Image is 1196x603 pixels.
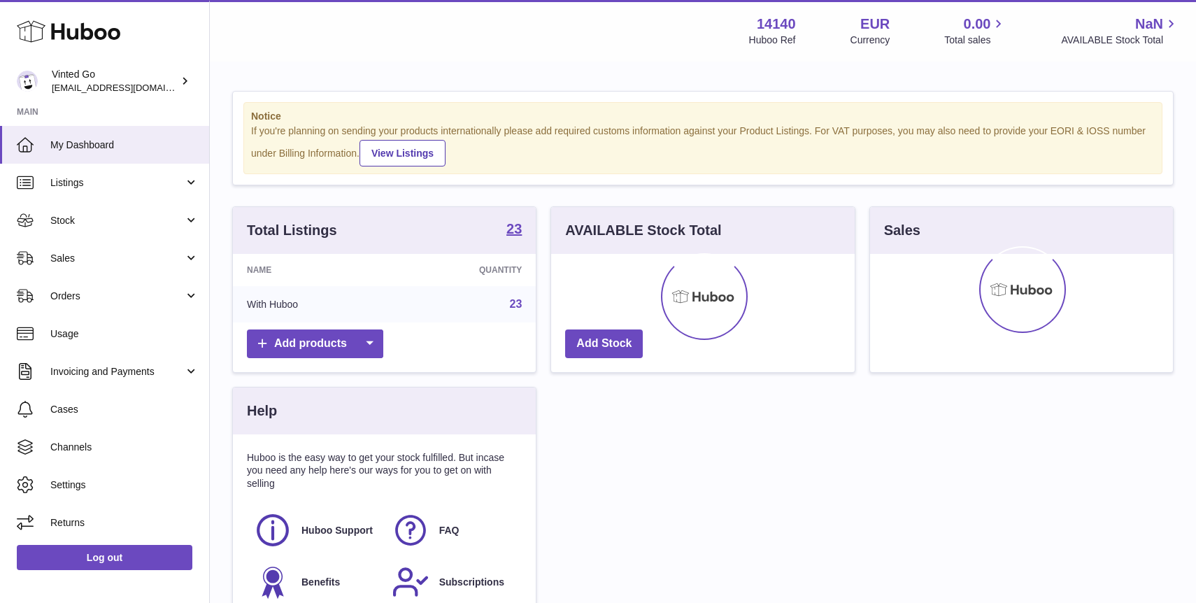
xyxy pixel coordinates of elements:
[506,222,522,239] a: 23
[52,68,178,94] div: Vinted Go
[301,524,373,537] span: Huboo Support
[50,176,184,190] span: Listings
[50,403,199,416] span: Cases
[50,139,199,152] span: My Dashboard
[17,71,38,92] img: giedre.bartusyte@vinted.com
[510,298,522,310] a: 23
[749,34,796,47] div: Huboo Ref
[50,365,184,378] span: Invoicing and Payments
[233,286,393,322] td: With Huboo
[50,252,184,265] span: Sales
[301,576,340,589] span: Benefits
[860,15,890,34] strong: EUR
[964,15,991,34] span: 0.00
[251,110,1155,123] strong: Notice
[50,478,199,492] span: Settings
[392,511,515,549] a: FAQ
[247,451,522,491] p: Huboo is the easy way to get your stock fulfilled. But incase you need any help here's our ways f...
[359,140,446,166] a: View Listings
[439,576,504,589] span: Subscriptions
[52,82,206,93] span: [EMAIL_ADDRESS][DOMAIN_NAME]
[506,222,522,236] strong: 23
[233,254,393,286] th: Name
[247,402,277,420] h3: Help
[1061,34,1179,47] span: AVAILABLE Stock Total
[50,290,184,303] span: Orders
[393,254,536,286] th: Quantity
[50,214,184,227] span: Stock
[439,524,460,537] span: FAQ
[884,221,920,240] h3: Sales
[944,34,1006,47] span: Total sales
[757,15,796,34] strong: 14140
[254,563,378,601] a: Benefits
[1135,15,1163,34] span: NaN
[254,511,378,549] a: Huboo Support
[247,329,383,358] a: Add products
[565,329,643,358] a: Add Stock
[1061,15,1179,47] a: NaN AVAILABLE Stock Total
[565,221,721,240] h3: AVAILABLE Stock Total
[944,15,1006,47] a: 0.00 Total sales
[251,125,1155,166] div: If you're planning on sending your products internationally please add required customs informati...
[392,563,515,601] a: Subscriptions
[50,441,199,454] span: Channels
[17,545,192,570] a: Log out
[247,221,337,240] h3: Total Listings
[50,516,199,530] span: Returns
[850,34,890,47] div: Currency
[50,327,199,341] span: Usage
